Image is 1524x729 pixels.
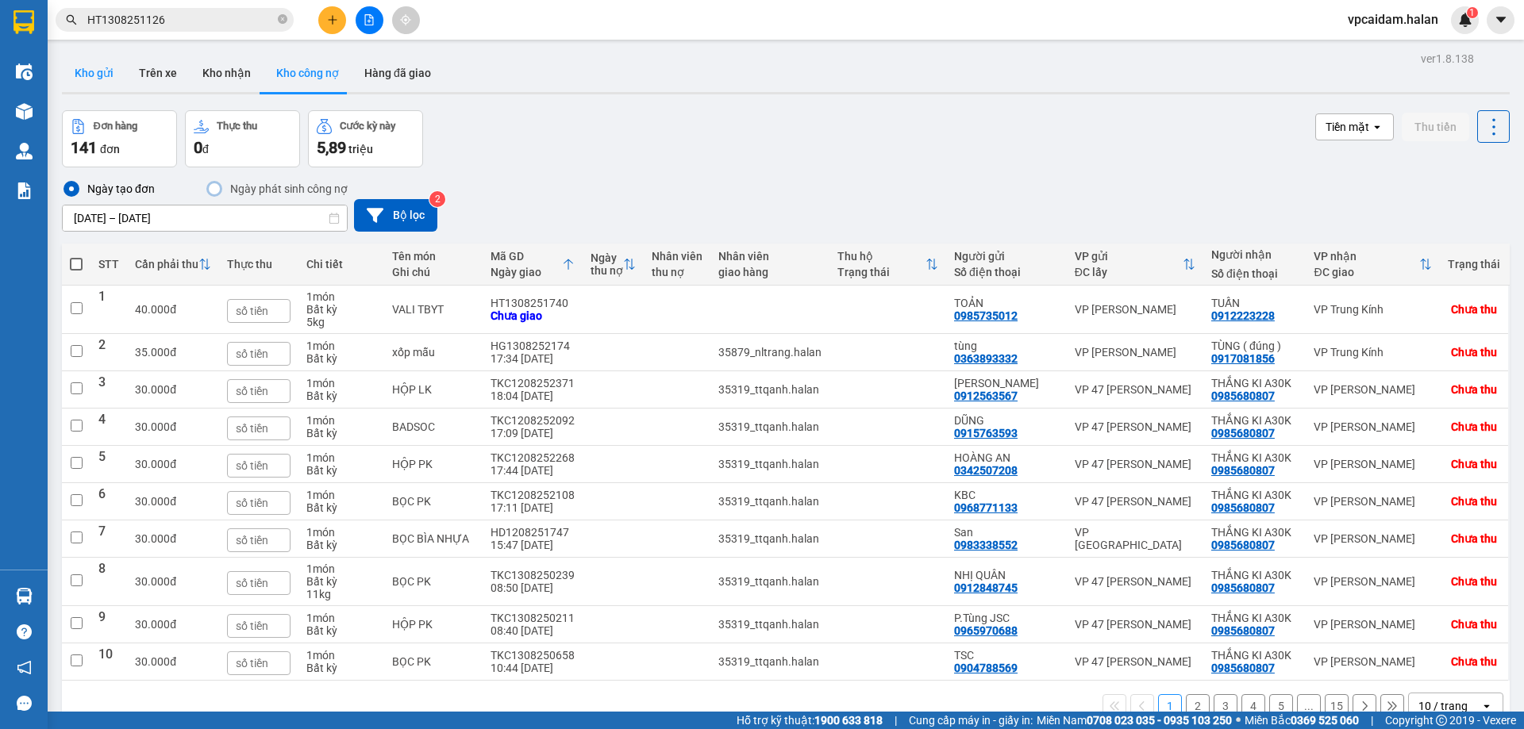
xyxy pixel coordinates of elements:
div: 0985680807 [1211,662,1275,674]
input: số tiền [227,416,291,440]
div: 35319_ttqanh.halan [718,655,822,668]
span: đ [170,532,176,545]
div: 4 [98,413,119,440]
button: Kho công nợ [264,54,352,92]
div: 5 kg [306,316,376,328]
div: 11 kg [306,588,376,600]
div: VP [PERSON_NAME] [1075,346,1195,359]
span: đ [170,618,176,631]
div: Chưa thu [1451,303,1497,316]
input: số tiền [227,299,291,323]
div: thu nợ [652,266,702,278]
div: Chưa thu [1451,532,1497,545]
div: 0912848745 [954,581,1018,594]
img: warehouse-icon [16,588,33,604]
span: đơn [100,143,120,155]
div: VP 47 [PERSON_NAME] [1075,618,1195,631]
span: đ [170,655,176,668]
div: VP 47 [PERSON_NAME] [1075,655,1195,668]
div: 35879_nltrang.halan [718,346,822,359]
div: 30.000 [135,655,211,668]
div: 1 món [306,649,376,662]
div: Đơn hàng [94,121,137,132]
div: Bất kỳ [306,389,376,402]
div: Tiền mặt [1326,119,1369,135]
div: ĐC giao [1314,266,1419,278]
div: tùng [954,340,1059,352]
div: 35.000 [135,346,211,359]
div: 0342507208 [954,464,1018,477]
div: 08:50 [DATE] [491,581,575,594]
div: Nhân viên [652,250,702,263]
div: Ngày giao [491,266,562,278]
div: 9 [98,611,119,638]
strong: 1900 633 818 [814,714,883,727]
div: VP 47 [PERSON_NAME] [1075,420,1195,433]
div: 35319_ttqanh.halan [718,420,822,433]
div: 0985680807 [1211,581,1275,594]
span: đ [170,575,176,588]
div: Chi tiết [306,258,376,270]
div: VP [GEOGRAPHIC_DATA] [1075,526,1195,551]
sup: 2 [429,191,445,207]
span: | [1371,712,1373,729]
div: Chưa thu [1451,655,1497,668]
div: VP 47 [PERSON_NAME] [1075,495,1195,508]
div: Số điện thoại [954,266,1059,278]
div: 08:40 [DATE] [491,624,575,637]
div: 35319_ttqanh.halan [718,458,822,470]
span: caret-down [1494,13,1508,27]
div: TKC1308250211 [491,612,575,624]
div: 0915763593 [954,427,1018,439]
div: 0968771133 [954,501,1018,514]
div: THẮNG KI A30K [1211,649,1298,662]
div: HOÀNG AN [954,451,1059,464]
div: 18:04 [DATE] [491,389,575,402]
button: ... [1297,694,1321,718]
div: HỘP LK [392,383,475,396]
div: Ghi chú [392,266,475,278]
button: Thu tiền [1402,113,1469,141]
div: 10:44 [DATE] [491,662,575,674]
div: 1 món [306,414,376,427]
th: Toggle SortBy [127,244,219,286]
div: 35319_ttqanh.halan [718,575,822,588]
div: VP nhận [1314,250,1419,263]
th: Toggle SortBy [1067,244,1203,286]
strong: 0708 023 035 - 0935 103 250 [1087,714,1232,727]
div: 40.000 [135,303,211,316]
input: số tiền [227,614,291,638]
span: vpcaidam.halan [1335,10,1451,29]
div: 6 [98,488,119,515]
div: ver 1.8.138 [1421,50,1474,67]
div: 35319_ttqanh.halan [718,383,822,396]
div: DŨNG [954,414,1059,427]
div: Bất kỳ [306,303,376,316]
div: 0985680807 [1211,501,1275,514]
sup: 1 [1467,7,1478,18]
span: Hỗ trợ kỹ thuật: [737,712,883,729]
span: 0 [194,138,202,157]
div: 10 / trang [1418,698,1468,714]
div: 30.000 [135,420,211,433]
div: VALI TBYT [392,303,475,316]
div: 0917081856 [1211,352,1275,365]
div: Chưa thu [1451,383,1497,396]
div: 0985680807 [1211,389,1275,402]
div: TOẢN [954,297,1059,309]
div: TSC [954,649,1059,662]
div: 0985735012 [954,309,1018,322]
div: 0985680807 [1211,539,1275,551]
div: TKC1308250239 [491,569,575,581]
button: caret-down [1487,6,1514,34]
div: 15:47 [DATE] [491,539,575,551]
div: THẮNG KI A30K [1211,377,1298,389]
div: BỌC PK [392,575,475,588]
span: đ [170,346,176,359]
div: Cần phải thu [135,258,198,270]
div: 7 [98,525,119,552]
button: 1 [1158,694,1182,718]
th: Toggle SortBy [483,244,583,286]
div: HD1208251747 [491,526,575,539]
div: 30.000 [135,383,211,396]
